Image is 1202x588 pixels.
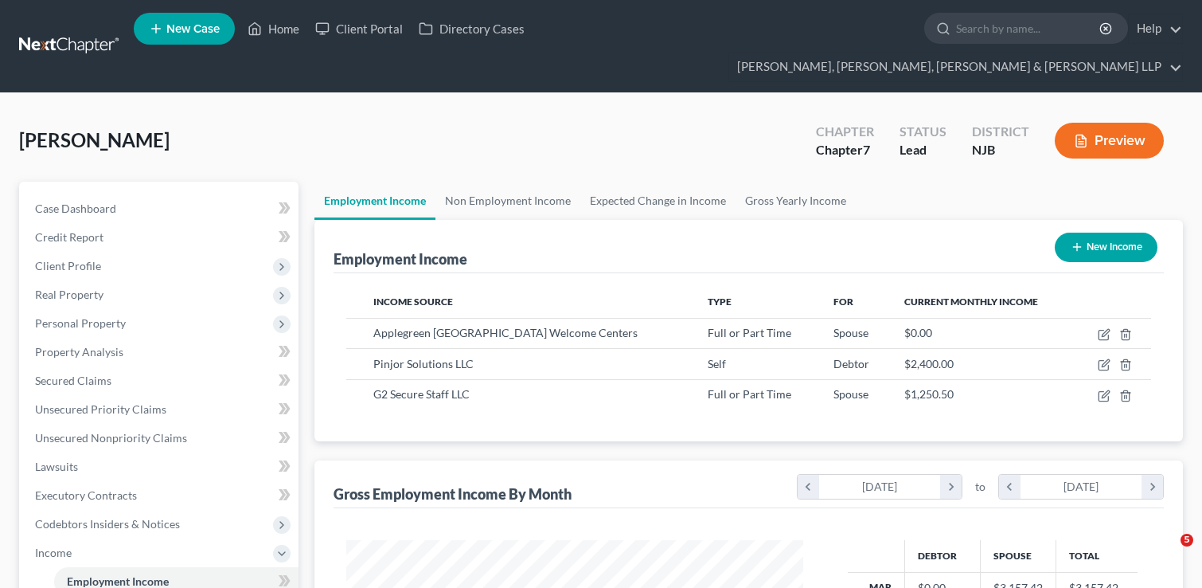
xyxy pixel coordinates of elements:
[35,259,101,272] span: Client Profile
[798,475,819,499] i: chevron_left
[972,141,1029,159] div: NJB
[999,475,1021,499] i: chevron_left
[972,123,1029,141] div: District
[975,479,985,495] span: to
[240,14,307,43] a: Home
[708,387,791,401] span: Full or Part Time
[1129,14,1182,43] a: Help
[1055,123,1164,159] button: Preview
[35,546,72,559] span: Income
[833,387,868,401] span: Spouse
[22,481,299,510] a: Executory Contracts
[373,326,638,339] span: Applegreen [GEOGRAPHIC_DATA] Welcome Centers
[956,14,1102,43] input: Search by name...
[708,326,791,339] span: Full or Part Time
[1056,540,1138,572] th: Total
[833,296,853,308] span: For
[22,194,299,223] a: Case Dashboard
[1142,475,1163,499] i: chevron_right
[904,326,932,339] span: $0.00
[736,182,856,220] a: Gross Yearly Income
[833,357,869,370] span: Debtor
[1021,475,1142,499] div: [DATE]
[307,14,411,43] a: Client Portal
[833,326,868,339] span: Spouse
[708,296,732,308] span: Type
[35,402,166,416] span: Unsecured Priority Claims
[67,574,169,588] span: Employment Income
[1148,534,1186,572] iframe: Intercom live chat
[900,141,946,159] div: Lead
[816,141,874,159] div: Chapter
[35,374,111,387] span: Secured Claims
[940,475,962,499] i: chevron_right
[1055,233,1157,262] button: New Income
[22,424,299,453] a: Unsecured Nonpriority Claims
[35,431,187,445] span: Unsecured Nonpriority Claims
[816,123,874,141] div: Chapter
[580,182,736,220] a: Expected Change in Income
[35,488,137,502] span: Executory Contracts
[334,484,572,504] div: Gross Employment Income By Month
[35,230,103,244] span: Credit Report
[904,357,954,370] span: $2,400.00
[981,540,1056,572] th: Spouse
[22,367,299,395] a: Secured Claims
[334,249,467,269] div: Employment Income
[435,182,580,220] a: Non Employment Income
[35,288,103,301] span: Real Property
[35,316,126,330] span: Personal Property
[314,182,435,220] a: Employment Income
[411,14,533,43] a: Directory Cases
[22,395,299,424] a: Unsecured Priority Claims
[373,357,474,370] span: Pinjor Solutions LLC
[22,338,299,367] a: Property Analysis
[904,296,1038,308] span: Current Monthly Income
[905,540,981,572] th: Debtor
[904,387,954,401] span: $1,250.50
[900,123,946,141] div: Status
[729,53,1182,81] a: [PERSON_NAME], [PERSON_NAME], [PERSON_NAME] & [PERSON_NAME] LLP
[35,517,180,531] span: Codebtors Insiders & Notices
[708,357,726,370] span: Self
[373,387,470,401] span: G2 Secure Staff LLC
[166,23,220,35] span: New Case
[35,345,123,359] span: Property Analysis
[19,128,170,151] span: [PERSON_NAME]
[22,223,299,252] a: Credit Report
[1181,534,1193,547] span: 5
[863,142,870,157] span: 7
[373,296,453,308] span: Income Source
[819,475,941,499] div: [DATE]
[35,202,116,215] span: Case Dashboard
[35,460,78,473] span: Lawsuits
[22,453,299,481] a: Lawsuits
